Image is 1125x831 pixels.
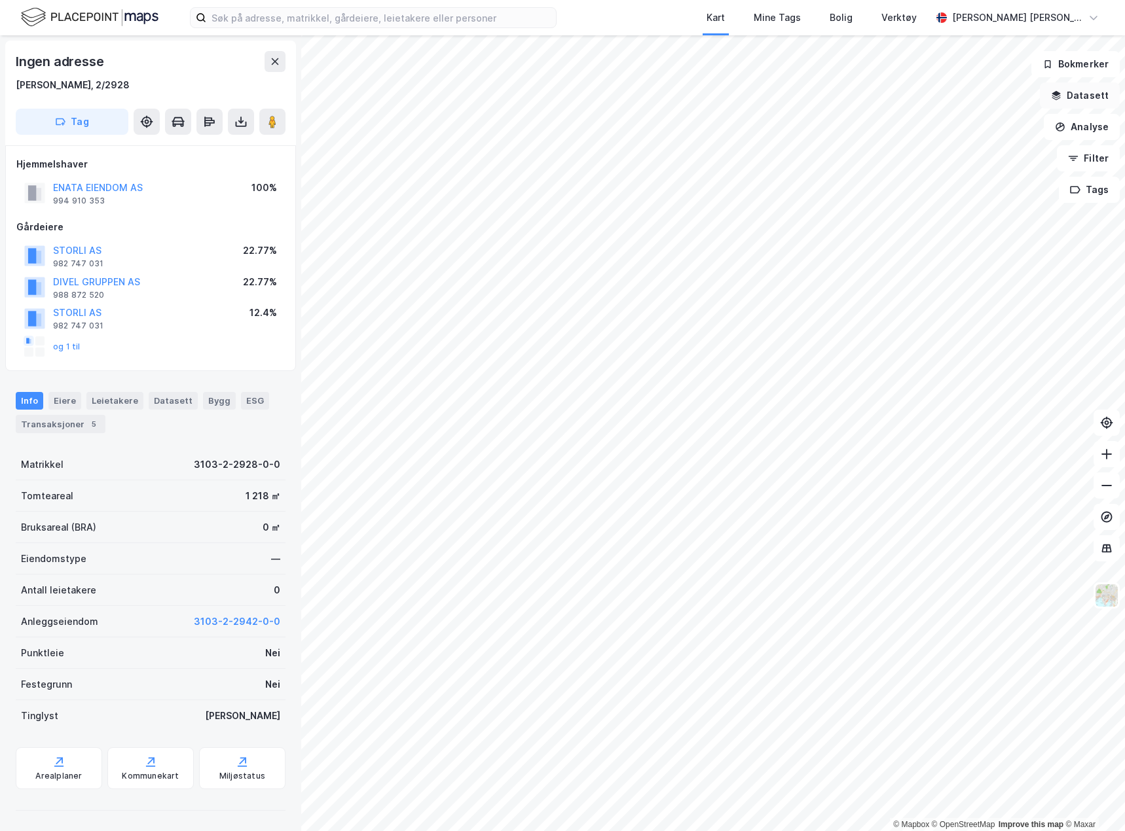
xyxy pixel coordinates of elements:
img: logo.f888ab2527a4732fd821a326f86c7f29.svg [21,6,158,29]
div: 1 218 ㎡ [246,488,280,504]
div: Tinglyst [21,708,58,724]
div: Bygg [203,392,236,409]
div: Antall leietakere [21,582,96,598]
a: Improve this map [999,820,1063,829]
div: Transaksjoner [16,415,105,433]
div: 3103-2-2928-0-0 [194,457,280,472]
div: Datasett [149,392,198,409]
div: [PERSON_NAME] [205,708,280,724]
a: Mapbox [893,820,929,829]
div: 982 747 031 [53,321,103,331]
input: Søk på adresse, matrikkel, gårdeiere, leietakere eller personer [206,8,556,27]
div: Nei [265,677,280,692]
iframe: Chat Widget [1060,768,1125,831]
button: Bokmerker [1031,51,1120,77]
div: [PERSON_NAME] [PERSON_NAME] [952,10,1083,26]
div: Mine Tags [754,10,801,26]
div: Kart [707,10,725,26]
div: Hjemmelshaver [16,156,285,172]
div: Punktleie [21,645,64,661]
div: 22.77% [243,243,277,258]
button: Tag [16,109,128,135]
button: Datasett [1040,82,1120,109]
div: Tomteareal [21,488,73,504]
div: Kontrollprogram for chat [1060,768,1125,831]
div: Leietakere [86,392,143,409]
div: ESG [241,392,269,409]
button: 3103-2-2942-0-0 [194,614,280,629]
div: Info [16,392,43,409]
button: Filter [1057,145,1120,171]
div: Kommunekart [122,771,179,781]
div: 0 ㎡ [263,520,280,535]
div: 994 910 353 [53,196,105,206]
div: [PERSON_NAME], 2/2928 [16,77,130,93]
button: Analyse [1044,114,1120,140]
button: Tags [1059,177,1120,203]
div: — [271,551,280,567]
div: 100% [251,180,277,196]
div: 22.77% [243,274,277,290]
div: Bolig [830,10,853,26]
div: Festegrunn [21,677,72,692]
div: Gårdeiere [16,219,285,235]
div: Anleggseiendom [21,614,98,629]
div: Matrikkel [21,457,64,472]
div: Verktøy [881,10,917,26]
div: Bruksareal (BRA) [21,520,96,535]
a: OpenStreetMap [932,820,995,829]
div: 988 872 520 [53,290,104,300]
div: 0 [274,582,280,598]
div: Eiendomstype [21,551,86,567]
img: Z [1094,583,1119,608]
div: 5 [87,417,100,431]
div: Eiere [48,392,81,409]
div: Nei [265,645,280,661]
div: Arealplaner [35,771,82,781]
div: Ingen adresse [16,51,106,72]
div: 982 747 031 [53,258,103,269]
div: 12.4% [249,305,277,321]
div: Miljøstatus [219,771,265,781]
